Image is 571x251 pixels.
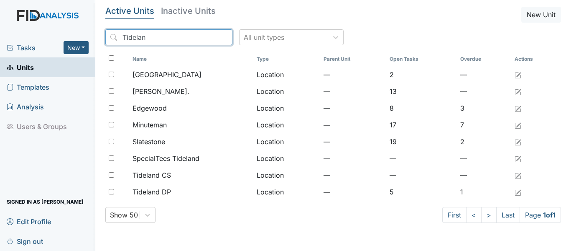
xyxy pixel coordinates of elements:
input: Toggle All Rows Selected [109,55,114,61]
span: Tideland CS [133,170,171,180]
th: Toggle SortBy [129,52,253,66]
td: — [386,167,456,184]
td: — [320,150,386,167]
span: Slatestone [133,137,165,147]
td: 13 [386,83,456,100]
span: Templates [7,80,49,93]
td: — [320,167,386,184]
td: Location [253,184,320,200]
a: First [442,207,466,223]
td: — [457,83,512,100]
a: Edit [515,86,521,96]
span: Signed in as [PERSON_NAME] [7,195,84,208]
td: Location [253,83,320,100]
h5: Inactive Units [161,7,216,15]
a: < [466,207,482,223]
td: — [320,133,386,150]
span: Sign out [7,235,43,248]
td: — [320,184,386,200]
td: 2 [457,133,512,150]
td: 5 [386,184,456,200]
a: > [481,207,497,223]
td: Location [253,100,320,116]
span: Units [7,61,34,74]
span: Page [520,207,561,223]
span: Edgewood [133,103,167,113]
div: All unit types [244,32,284,42]
span: Analysis [7,100,44,113]
td: — [457,66,512,83]
td: 17 [386,116,456,133]
a: Edit [515,103,521,113]
span: SpecialTees Tideland [133,153,199,163]
span: [GEOGRAPHIC_DATA] [133,70,201,80]
th: Actions [511,52,553,66]
th: Toggle SortBy [320,52,386,66]
td: — [320,83,386,100]
td: — [457,167,512,184]
td: 7 [457,116,512,133]
a: Edit [515,70,521,80]
strong: 1 of 1 [543,211,556,219]
td: Location [253,66,320,83]
a: Last [496,207,520,223]
td: — [320,100,386,116]
td: 3 [457,100,512,116]
input: Search... [105,29,232,45]
td: 1 [457,184,512,200]
td: Location [253,116,320,133]
th: Toggle SortBy [386,52,456,66]
a: Edit [515,153,521,163]
a: Edit [515,170,521,180]
td: — [386,150,456,167]
span: [PERSON_NAME]. [133,86,189,96]
span: Tideland DP [133,187,171,197]
a: Edit [515,137,521,147]
td: — [320,66,386,83]
td: — [457,150,512,167]
h5: Active Units [105,7,154,15]
td: 2 [386,66,456,83]
td: 19 [386,133,456,150]
td: 8 [386,100,456,116]
td: Location [253,133,320,150]
nav: task-pagination [442,207,561,223]
div: Show 50 [110,210,138,220]
span: Minuteman [133,120,167,130]
button: New [64,41,89,54]
a: Edit [515,120,521,130]
a: Tasks [7,43,64,53]
button: New Unit [521,7,561,23]
th: Toggle SortBy [253,52,320,66]
td: Location [253,150,320,167]
td: — [320,116,386,133]
td: Location [253,167,320,184]
a: Edit [515,187,521,197]
th: Toggle SortBy [457,52,512,66]
span: Edit Profile [7,215,51,228]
